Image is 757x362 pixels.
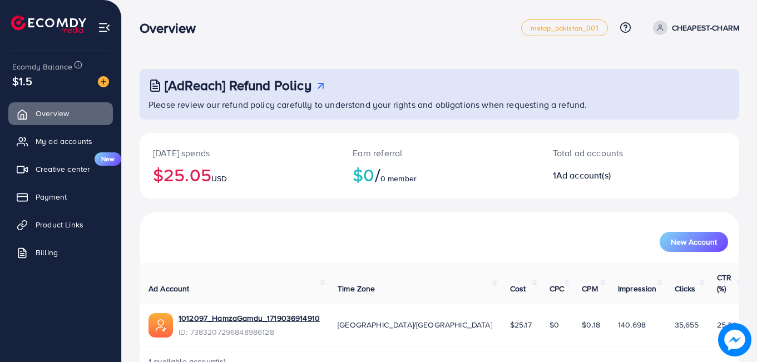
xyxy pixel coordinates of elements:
[338,319,492,330] span: [GEOGRAPHIC_DATA]/[GEOGRAPHIC_DATA]
[553,170,676,181] h2: 1
[153,146,326,160] p: [DATE] spends
[649,21,739,35] a: CHEAPEST-CHARM
[675,283,696,294] span: Clicks
[8,241,113,264] a: Billing
[8,214,113,236] a: Product Links
[550,319,559,330] span: $0
[149,283,190,294] span: Ad Account
[550,283,564,294] span: CPC
[671,238,717,246] span: New Account
[95,152,121,166] span: New
[556,169,611,181] span: Ad account(s)
[11,16,86,33] img: logo
[12,61,72,72] span: Ecomdy Balance
[36,219,83,230] span: Product Links
[717,272,731,294] span: CTR (%)
[618,319,646,330] span: 140,698
[36,163,90,175] span: Creative center
[36,191,67,202] span: Payment
[375,162,380,187] span: /
[618,283,657,294] span: Impression
[36,247,58,258] span: Billing
[510,283,526,294] span: Cost
[8,158,113,180] a: Creative centerNew
[717,319,737,330] span: 25.34
[380,173,417,184] span: 0 member
[153,164,326,185] h2: $25.05
[140,20,205,36] h3: Overview
[179,313,320,324] a: 1012097_HamzaGamdu_1719036914910
[353,164,526,185] h2: $0
[8,130,113,152] a: My ad accounts
[675,319,699,330] span: 35,655
[672,21,739,34] p: CHEAPEST-CHARM
[582,319,600,330] span: $0.18
[553,146,676,160] p: Total ad accounts
[149,98,733,111] p: Please review our refund policy carefully to understand your rights and obligations when requesti...
[660,232,728,252] button: New Account
[510,319,532,330] span: $25.17
[179,326,320,338] span: ID: 7383207296848986128
[8,186,113,208] a: Payment
[36,108,69,119] span: Overview
[36,136,92,147] span: My ad accounts
[582,283,597,294] span: CPM
[10,70,35,92] span: $1.5
[521,19,608,36] a: metap_pakistan_001
[718,323,751,356] img: image
[149,313,173,338] img: ic-ads-acc.e4c84228.svg
[165,77,311,93] h3: [AdReach] Refund Policy
[98,21,111,34] img: menu
[211,173,227,184] span: USD
[98,76,109,87] img: image
[338,283,375,294] span: Time Zone
[8,102,113,125] a: Overview
[353,146,526,160] p: Earn referral
[531,24,598,32] span: metap_pakistan_001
